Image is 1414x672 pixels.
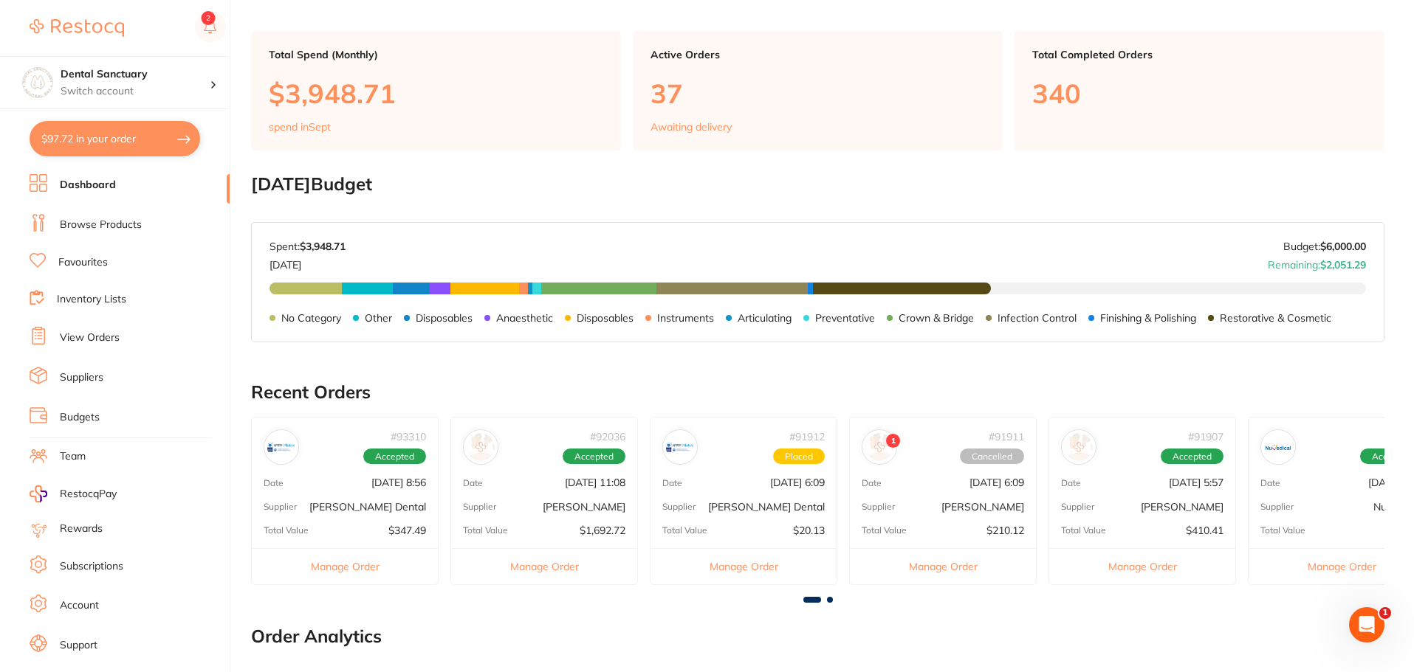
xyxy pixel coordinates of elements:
[862,502,895,512] p: Supplier
[57,292,126,307] a: Inventory Lists
[899,312,974,324] p: Crown & Bridge
[60,178,116,193] a: Dashboard
[496,312,553,324] p: Anaesthetic
[1141,501,1223,513] p: [PERSON_NAME]
[267,433,295,461] img: Erskine Dental
[23,68,52,97] img: Dental Sanctuary
[565,477,625,488] p: [DATE] 11:08
[590,431,625,443] p: # 92036
[1283,240,1366,252] p: Budget:
[563,448,625,465] span: Accepted
[30,485,117,502] a: RestocqPay
[388,524,426,536] p: $347.49
[1049,548,1235,584] button: Manage Order
[662,478,682,488] p: Date
[61,67,210,82] h4: Dental Sanctuary
[1061,525,1106,536] p: Total Value
[651,49,985,60] p: Active Orders
[60,522,103,536] a: Rewards
[252,548,438,584] button: Manage Order
[371,477,426,488] p: [DATE] 8:56
[577,312,634,324] p: Disposables
[657,312,714,324] p: Instruments
[1320,240,1366,253] strong: $6,000.00
[30,11,124,45] a: Restocq Logo
[793,524,825,536] p: $20.13
[1260,525,1305,536] p: Total Value
[363,448,426,465] span: Accepted
[30,485,47,502] img: RestocqPay
[1379,607,1391,619] span: 1
[30,19,124,37] img: Restocq Logo
[1161,448,1223,465] span: Accepted
[1169,477,1223,488] p: [DATE] 5:57
[651,121,732,133] p: Awaiting delivery
[251,626,1384,647] h2: Order Analytics
[1260,502,1294,512] p: Supplier
[1220,312,1331,324] p: Restorative & Cosmetic
[269,78,603,108] p: $3,948.71
[850,548,1036,584] button: Manage Order
[269,121,331,133] p: spend in Sept
[770,477,825,488] p: [DATE] 6:09
[463,525,508,536] p: Total Value
[264,502,297,512] p: Supplier
[365,312,392,324] p: Other
[651,78,985,108] p: 37
[862,478,882,488] p: Date
[269,49,603,60] p: Total Spend (Monthly)
[251,174,1384,195] h2: [DATE] Budget
[60,370,103,385] a: Suppliers
[60,218,142,232] a: Browse Products
[1061,478,1081,488] p: Date
[986,524,1024,536] p: $210.12
[1188,431,1223,443] p: # 91907
[58,255,108,270] a: Favourites
[281,312,341,324] p: No Category
[60,598,99,613] a: Account
[61,84,210,99] p: Switch account
[300,240,346,253] strong: $3,948.71
[941,501,1024,513] p: [PERSON_NAME]
[651,548,837,584] button: Manage Order
[309,501,426,513] p: [PERSON_NAME] Dental
[264,525,309,536] p: Total Value
[1320,258,1366,271] strong: $2,051.29
[1186,524,1223,536] p: $410.41
[1264,433,1292,461] img: Numedical
[60,410,100,425] a: Budgets
[662,502,696,512] p: Supplier
[60,330,120,345] a: View Orders
[1100,312,1196,324] p: Finishing & Polishing
[270,240,346,252] p: Spent:
[467,433,495,461] img: Henry Schein Halas
[451,548,637,584] button: Manage Order
[662,525,707,536] p: Total Value
[773,448,825,465] span: Placed
[1349,607,1384,642] iframe: Intercom live chat
[60,449,86,464] a: Team
[708,501,825,513] p: [PERSON_NAME] Dental
[1268,253,1366,271] p: Remaining:
[1015,31,1384,150] a: Total Completed Orders340
[416,312,473,324] p: Disposables
[264,478,284,488] p: Date
[1065,433,1093,461] img: Adam Dental
[815,312,875,324] p: Preventative
[1260,478,1280,488] p: Date
[1032,78,1367,108] p: 340
[463,478,483,488] p: Date
[60,487,117,502] span: RestocqPay
[633,31,1003,150] a: Active Orders37Awaiting delivery
[1032,49,1367,60] p: Total Completed Orders
[251,31,621,150] a: Total Spend (Monthly)$3,948.71spend inSept
[60,559,123,574] a: Subscriptions
[989,431,1024,443] p: # 91911
[666,433,694,461] img: Erskine Dental
[886,434,900,448] span: 1
[543,501,625,513] p: [PERSON_NAME]
[960,448,1024,465] span: Cancelled
[391,431,426,443] p: # 93310
[865,433,893,461] img: Henry Schein Halas
[463,502,496,512] p: Supplier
